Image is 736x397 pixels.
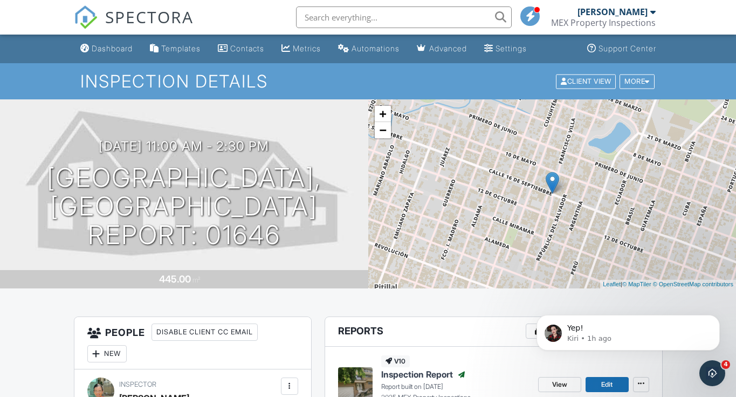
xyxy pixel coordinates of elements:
[146,39,205,59] a: Templates
[296,6,512,28] input: Search everything...
[80,72,655,91] h1: Inspection Details
[600,280,736,289] div: |
[87,345,127,362] div: New
[412,39,471,59] a: Advanced
[74,5,98,29] img: The Best Home Inspection Software - Spectora
[352,44,400,53] div: Automations
[105,5,194,28] span: SPECTORA
[556,74,616,89] div: Client View
[653,281,733,287] a: © OpenStreetMap contributors
[334,39,404,59] a: Automations (Basic)
[375,106,391,122] a: Zoom in
[577,6,648,17] div: [PERSON_NAME]
[429,44,467,53] div: Advanced
[277,39,325,59] a: Metrics
[159,273,191,285] div: 445.00
[699,360,725,386] iframe: Intercom live chat
[230,44,264,53] div: Contacts
[161,44,201,53] div: Templates
[583,39,661,59] a: Support Center
[603,281,621,287] a: Leaflet
[620,74,655,89] div: More
[119,380,156,388] span: Inspector
[599,44,656,53] div: Support Center
[17,164,351,249] h1: [GEOGRAPHIC_DATA], [GEOGRAPHIC_DATA] Report: 01646
[480,39,531,59] a: Settings
[74,15,194,37] a: SPECTORA
[520,292,736,368] iframe: Intercom notifications message
[551,17,656,28] div: MEX Property Inspections
[721,360,730,369] span: 4
[622,281,651,287] a: © MapTiler
[92,44,133,53] div: Dashboard
[293,44,321,53] div: Metrics
[152,324,258,341] div: Disable Client CC Email
[76,39,137,59] a: Dashboard
[74,317,311,369] h3: People
[496,44,527,53] div: Settings
[99,139,269,153] h3: [DATE] 11:00 am - 2:30 pm
[214,39,269,59] a: Contacts
[555,77,618,85] a: Client View
[375,122,391,138] a: Zoom out
[192,276,201,284] span: m²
